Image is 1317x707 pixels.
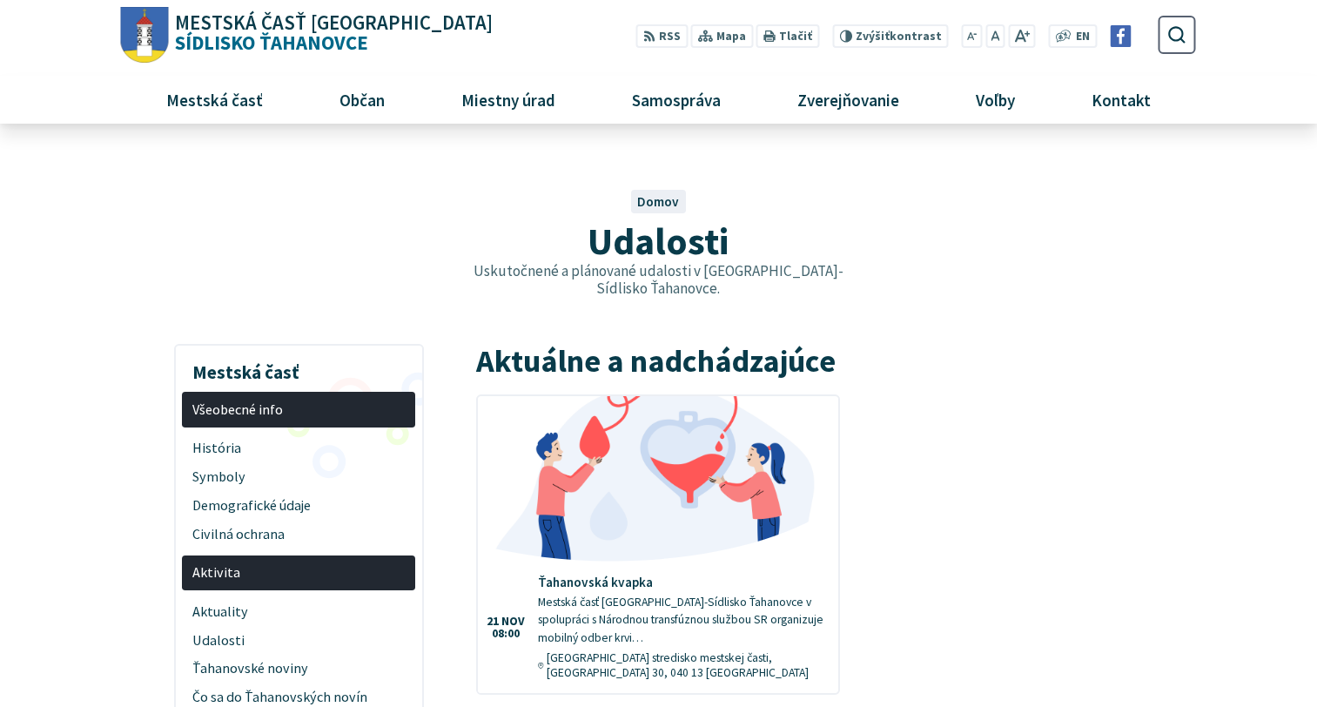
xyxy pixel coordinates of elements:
a: Udalosti [182,626,415,655]
a: Domov [637,193,679,210]
img: Prejsť na Facebook stránku [1110,25,1132,47]
span: RSS [659,28,681,46]
span: Mestská časť [GEOGRAPHIC_DATA] [175,13,493,33]
span: Sídlisko Ťahanovce [169,13,494,53]
span: Symboly [192,462,406,491]
span: 21 [487,616,499,628]
a: Zverejňovanie [766,76,931,123]
a: Aktuality [182,597,415,626]
span: Udalosti [588,217,729,265]
span: [GEOGRAPHIC_DATA] stredisko mestskej časti, [GEOGRAPHIC_DATA] 30, 040 13 [GEOGRAPHIC_DATA] [547,650,825,680]
a: Aktivita [182,555,415,591]
a: Civilná ochrana [182,520,415,549]
a: Miestny úrad [429,76,587,123]
span: Samospráva [625,76,727,123]
button: Zmenšiť veľkosť písma [962,24,983,48]
a: Symboly [182,462,415,491]
a: Demografické údaje [182,491,415,520]
button: Zväčšiť veľkosť písma [1008,24,1035,48]
span: nov [501,616,525,628]
button: Tlačiť [756,24,819,48]
a: EN [1072,28,1095,46]
span: História [192,434,406,462]
span: Udalosti [192,626,406,655]
span: Tlačiť [779,30,812,44]
a: RSS [636,24,688,48]
span: Všeobecné info [192,395,406,424]
span: Zvýšiť [856,29,890,44]
a: Ťahanovská kvapka Mestská časť [GEOGRAPHIC_DATA]-Sídlisko Ťahanovce v spolupráci s Národnou trans... [478,396,838,694]
span: Civilná ochrana [192,520,406,549]
a: Kontakt [1060,76,1183,123]
a: História [182,434,415,462]
h4: Ťahanovská kvapka [538,575,825,590]
button: Zvýšiťkontrast [832,24,948,48]
span: 08:00 [487,628,525,640]
span: EN [1076,28,1090,46]
a: Mestská časť [134,76,294,123]
p: Mestská časť [GEOGRAPHIC_DATA]-Sídlisko Ťahanovce v spolupráci s Národnou transfúznou službou SR ... [538,594,825,648]
span: Voľby [970,76,1022,123]
span: Kontakt [1085,76,1158,123]
a: Mapa [691,24,753,48]
span: Mestská časť [159,76,269,123]
span: Zverejňovanie [790,76,905,123]
span: Ťahanovské noviny [192,655,406,683]
a: Občan [307,76,416,123]
span: Mapa [716,28,746,46]
p: Uskutočnené a plánované udalosti v [GEOGRAPHIC_DATA]-Sídlisko Ťahanovce. [460,262,857,298]
span: Občan [333,76,391,123]
span: Miestny úrad [454,76,561,123]
a: Ťahanovské noviny [182,655,415,683]
a: Všeobecné info [182,392,415,428]
img: Prejsť na domovskú stránku [121,7,169,64]
span: kontrast [856,30,942,44]
span: Aktivita [192,559,406,588]
span: Demografické údaje [192,491,406,520]
h3: Mestská časť [182,349,415,386]
h2: Aktuálne a nadchádzajúce [476,344,1195,379]
button: Nastaviť pôvodnú veľkosť písma [985,24,1005,48]
a: Logo Sídlisko Ťahanovce, prejsť na domovskú stránku. [121,7,493,64]
a: Samospráva [601,76,753,123]
span: Aktuality [192,597,406,626]
a: Voľby [944,76,1047,123]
